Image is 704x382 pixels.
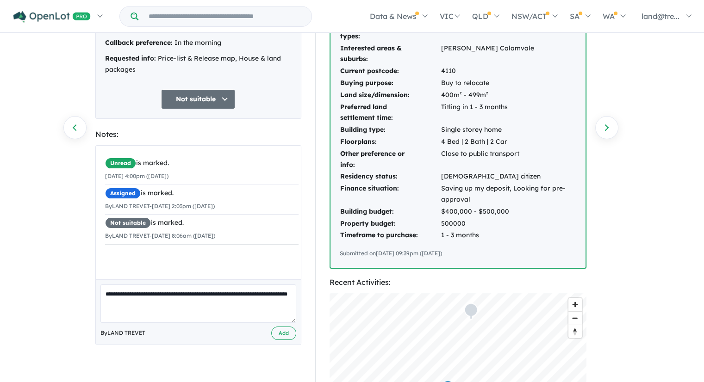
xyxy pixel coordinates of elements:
div: is marked. [105,217,299,228]
button: Zoom out [568,311,582,325]
span: By LAND TREVET [100,328,145,338]
div: is marked. [105,188,299,199]
td: Buy to relocate [441,77,576,89]
td: [DEMOGRAPHIC_DATA] citizen [441,171,576,183]
td: Close to public transport [441,148,576,171]
div: Map marker [464,303,478,320]
div: Notes: [95,128,301,141]
td: 1 - 3 months [441,229,576,241]
span: Unread [105,158,136,169]
td: Building type: [340,124,441,136]
button: Reset bearing to north [568,325,582,338]
td: Current postcode: [340,65,441,77]
td: Property budget: [340,218,441,230]
td: Floorplans: [340,136,441,148]
div: In the morning [105,37,292,49]
div: Recent Activities: [330,276,586,289]
td: Building budget: [340,206,441,218]
td: Preferred land settlement time: [340,101,441,124]
span: Zoom out [568,312,582,325]
td: Saving up my deposit, Looking for pre-approval [441,183,576,206]
strong: Callback preference: [105,38,173,47]
small: By LAND TREVET - [DATE] 2:03pm ([DATE]) [105,203,215,209]
span: Not suitable [105,217,151,228]
div: Price-list & Release map, House & land packages [105,53,292,75]
span: land@tre... [642,12,679,21]
img: Openlot PRO Logo White [13,11,91,23]
td: [PERSON_NAME] Calamvale [441,43,576,66]
td: $400,000 - $500,000 [441,206,576,218]
input: Try estate name, suburb, builder or developer [140,6,310,26]
td: 400m² - 499m² [441,89,576,101]
td: Single storey home [441,124,576,136]
td: Other preference or info: [340,148,441,171]
div: is marked. [105,158,299,169]
td: Interested areas & suburbs: [340,43,441,66]
button: Add [271,327,296,340]
div: Submitted on [DATE] 09:39pm ([DATE]) [340,249,576,258]
td: 500000 [441,218,576,230]
td: Finance situation: [340,183,441,206]
td: 4110 [441,65,576,77]
td: 4 Bed | 2 Bath | 2 Car [441,136,576,148]
button: Zoom in [568,298,582,311]
td: Timeframe to purchase: [340,229,441,241]
button: Not suitable [161,89,235,109]
span: Assigned [105,188,141,199]
small: By LAND TREVET - [DATE] 8:06am ([DATE]) [105,232,215,239]
strong: Requested info: [105,54,156,62]
td: Titling in 1 - 3 months [441,101,576,124]
td: Residency status: [340,171,441,183]
td: Buying purpose: [340,77,441,89]
td: Land size/dimension: [340,89,441,101]
small: [DATE] 4:00pm ([DATE]) [105,173,168,179]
